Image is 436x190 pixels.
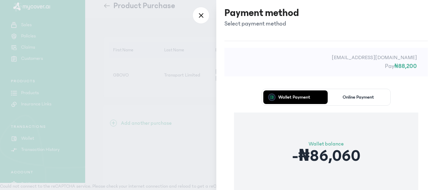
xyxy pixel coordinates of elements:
span: ₦88,200 [394,63,417,70]
p: Select payment method [224,19,299,29]
p: [EMAIL_ADDRESS][DOMAIN_NAME] [235,53,417,62]
p: Pay [235,62,417,71]
button: Online Payment [328,90,389,104]
p: Wallet balance [292,140,360,148]
p: -₦86,060 [292,148,360,164]
p: Wallet Payment [278,95,310,100]
p: Online Payment [343,95,374,100]
h3: Payment method [224,7,299,19]
button: Wallet Payment [263,90,325,104]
